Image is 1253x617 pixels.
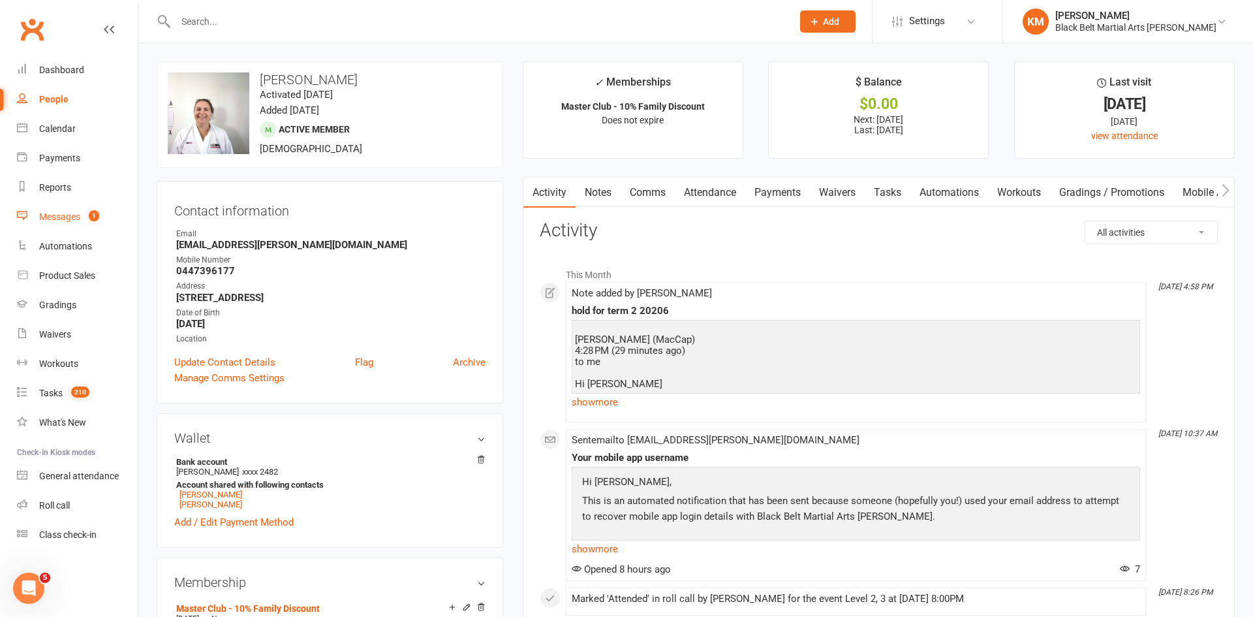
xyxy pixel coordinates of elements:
[540,221,1218,241] h3: Activity
[355,355,373,370] a: Flag
[39,153,80,163] div: Payments
[174,370,285,386] a: Manage Comms Settings
[675,178,745,208] a: Attendance
[17,85,138,114] a: People
[176,239,486,251] strong: [EMAIL_ADDRESS][PERSON_NAME][DOMAIN_NAME]
[1023,8,1049,35] div: KM
[1055,22,1216,33] div: Black Belt Martial Arts [PERSON_NAME]
[39,65,84,75] div: Dashboard
[168,72,249,154] img: image1677276239.png
[174,575,486,590] h3: Membership
[39,388,63,398] div: Tasks
[17,520,138,550] a: Class kiosk mode
[781,114,976,135] p: Next: [DATE] Last: [DATE]
[40,573,50,583] span: 5
[176,318,486,330] strong: [DATE]
[39,471,119,481] div: General attendance
[39,241,92,251] div: Automations
[176,457,479,467] strong: Bank account
[540,261,1218,282] li: This Month
[17,114,138,144] a: Calendar
[1120,563,1140,575] span: 7
[17,291,138,320] a: Gradings
[453,355,486,370] a: Archive
[17,379,138,408] a: Tasks 210
[39,94,69,104] div: People
[823,16,839,27] span: Add
[16,13,48,46] a: Clubworx
[39,212,80,222] div: Messages
[621,178,675,208] a: Comms
[910,178,988,208] a: Automations
[572,288,1140,299] div: Note added by [PERSON_NAME]
[176,254,486,266] div: Mobile Number
[17,55,138,85] a: Dashboard
[1158,429,1217,438] i: [DATE] 10:37 AM
[1091,131,1158,141] a: view attendance
[1173,178,1244,208] a: Mobile App
[242,467,278,477] span: xxxx 2482
[260,143,362,155] span: [DEMOGRAPHIC_DATA]
[176,307,486,319] div: Date of Birth
[800,10,856,33] button: Add
[260,104,319,116] time: Added [DATE]
[572,306,1140,317] div: hold for term 2 20206
[39,270,95,281] div: Product Sales
[39,417,86,428] div: What's New
[579,474,1133,493] p: Hi [PERSON_NAME],
[572,540,1140,558] a: show more
[1027,114,1222,129] div: [DATE]
[17,349,138,379] a: Workouts
[572,563,671,575] span: Opened 8 hours ago
[174,355,275,370] a: Update Contact Details
[579,493,1133,528] p: This is an automated notification that has been sent because someone (hopefully you!) used your e...
[71,387,89,398] span: 210
[561,101,705,112] strong: Master Club - 10% Family Discount
[579,539,1133,558] p: Because your email address is associated with more than one login,we'll list each account separat...
[17,408,138,437] a: What's New
[595,76,603,89] i: ✓
[856,74,902,97] div: $ Balance
[572,434,859,446] span: Sent email to [EMAIL_ADDRESS][PERSON_NAME][DOMAIN_NAME]
[1158,282,1213,291] i: [DATE] 4:58 PM
[39,358,78,369] div: Workouts
[810,178,865,208] a: Waivers
[260,89,333,101] time: Activated [DATE]
[17,144,138,173] a: Payments
[39,182,71,193] div: Reports
[17,462,138,491] a: General attendance kiosk mode
[39,329,71,340] div: Waivers
[176,228,486,240] div: Email
[176,603,320,614] a: Master Club - 10% Family Discount
[176,280,486,293] div: Address
[176,333,486,345] div: Location
[988,178,1050,208] a: Workouts
[13,573,44,604] iframe: Intercom live chat
[174,198,486,218] h3: Contact information
[39,123,76,134] div: Calendar
[1027,97,1222,111] div: [DATE]
[179,499,242,509] a: [PERSON_NAME]
[168,72,492,87] h3: [PERSON_NAME]
[17,232,138,261] a: Automations
[602,115,664,125] span: Does not expire
[1050,178,1173,208] a: Gradings / Promotions
[179,490,242,499] a: [PERSON_NAME]
[17,261,138,291] a: Product Sales
[575,323,1137,567] div: [PERSON_NAME] (MacCap) 4:28 PM (29 minutes ago) to me Hi [PERSON_NAME] We have committed to our t...
[17,173,138,202] a: Reports
[176,480,479,490] strong: Account shared with following contacts
[174,514,294,530] a: Add / Edit Payment Method
[174,455,486,511] li: [PERSON_NAME]
[39,300,76,310] div: Gradings
[572,452,1140,464] div: Your mobile app username
[17,320,138,349] a: Waivers
[89,210,99,221] span: 1
[39,530,97,540] div: Class check-in
[781,97,976,111] div: $0.00
[1158,588,1213,597] i: [DATE] 8:26 PM
[176,292,486,304] strong: [STREET_ADDRESS]
[745,178,810,208] a: Payments
[1055,10,1216,22] div: [PERSON_NAME]
[172,12,783,31] input: Search...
